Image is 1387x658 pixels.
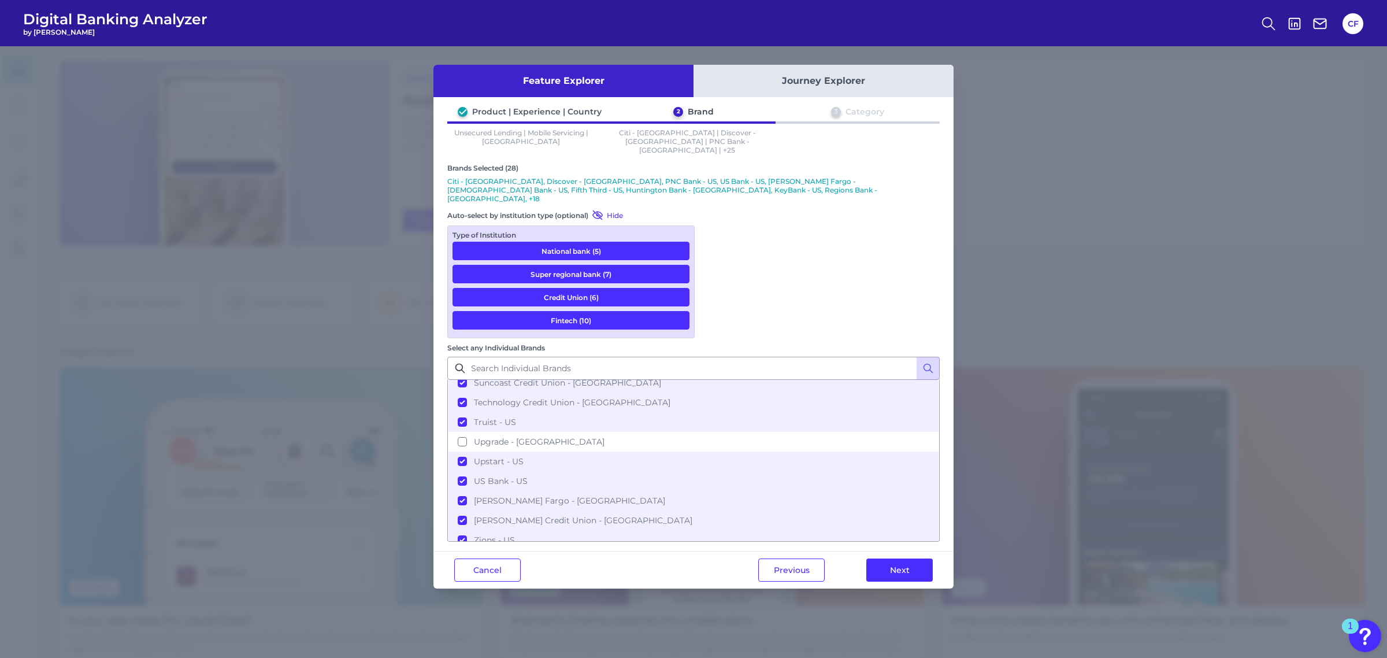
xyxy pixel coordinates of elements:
div: Type of Institution [453,231,689,239]
button: CF [1343,13,1363,34]
button: Next [866,559,933,582]
span: Zions - US [474,535,515,545]
button: Upstart - US [448,452,939,471]
span: Upstart - US [474,456,524,467]
button: Technology Credit Union - [GEOGRAPHIC_DATA] [448,393,939,412]
div: Brands Selected (28) [447,164,940,172]
span: by [PERSON_NAME] [23,28,207,36]
button: Truist - US [448,412,939,432]
button: Super regional bank (7) [453,265,689,283]
p: Citi - [GEOGRAPHIC_DATA] | Discover - [GEOGRAPHIC_DATA] | PNC Bank - [GEOGRAPHIC_DATA] | +25 [614,128,762,154]
div: 1 [1348,626,1353,641]
button: Fintech (10) [453,311,689,330]
button: Hide [588,209,623,221]
p: Citi - [GEOGRAPHIC_DATA], Discover - [GEOGRAPHIC_DATA], PNC Bank - US, US Bank - US, [PERSON_NAME... [447,177,940,203]
button: Suncoast Credit Union - [GEOGRAPHIC_DATA] [448,373,939,393]
button: Upgrade - [GEOGRAPHIC_DATA] [448,432,939,452]
div: Brand [688,106,714,117]
p: Unsecured Lending | Mobile Servicing | [GEOGRAPHIC_DATA] [447,128,595,154]
button: Cancel [454,559,521,582]
button: Zions - US [448,530,939,550]
span: Upgrade - [GEOGRAPHIC_DATA] [474,437,605,447]
span: Truist - US [474,417,516,427]
span: Suncoast Credit Union - [GEOGRAPHIC_DATA] [474,378,661,388]
span: Digital Banking Analyzer [23,10,207,28]
input: Search Individual Brands [447,357,940,380]
button: US Bank - US [448,471,939,491]
span: [PERSON_NAME] Credit Union - [GEOGRAPHIC_DATA] [474,515,692,526]
button: National bank (5) [453,242,689,260]
button: [PERSON_NAME] Credit Union - [GEOGRAPHIC_DATA] [448,511,939,530]
div: 3 [831,107,841,117]
span: US Bank - US [474,476,528,486]
div: Category [845,106,884,117]
button: Feature Explorer [433,65,693,97]
div: Product | Experience | Country [472,106,602,117]
button: Credit Union (6) [453,288,689,306]
div: 2 [673,107,683,117]
label: Select any Individual Brands [447,343,545,352]
button: Previous [758,559,825,582]
div: Auto-select by institution type (optional) [447,209,695,221]
button: Open Resource Center, 1 new notification [1349,620,1381,652]
span: Technology Credit Union - [GEOGRAPHIC_DATA] [474,397,670,408]
button: [PERSON_NAME] Fargo - [GEOGRAPHIC_DATA] [448,491,939,511]
button: Journey Explorer [693,65,954,97]
span: [PERSON_NAME] Fargo - [GEOGRAPHIC_DATA] [474,496,665,506]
